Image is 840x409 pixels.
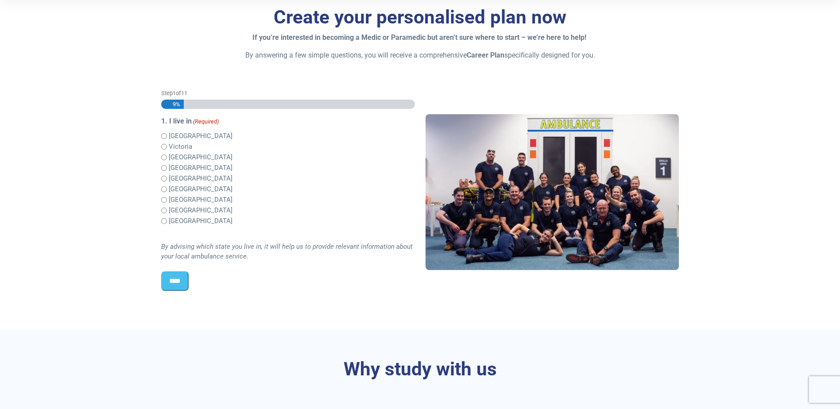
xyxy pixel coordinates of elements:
[181,90,187,96] span: 11
[161,89,415,97] p: Step of
[161,6,679,29] h3: Create your personalised plan now
[169,216,232,226] label: [GEOGRAPHIC_DATA]
[169,152,232,162] label: [GEOGRAPHIC_DATA]
[161,243,413,261] i: By advising which state you live in, it will help us to provide relevant information about your l...
[467,51,504,59] strong: Career Plan
[169,184,232,194] label: [GEOGRAPHIC_DATA]
[169,174,232,184] label: [GEOGRAPHIC_DATA]
[161,116,415,127] legend: 1. I live in
[173,90,176,96] span: 1
[161,358,679,381] h3: Why study with us
[169,100,180,109] span: 9%
[169,142,192,152] label: Victoria
[192,117,219,126] span: (Required)
[161,50,679,61] p: By answering a few simple questions, you will receive a comprehensive specifically designed for you.
[169,163,232,173] label: [GEOGRAPHIC_DATA]
[252,33,586,42] strong: If you’re interested in becoming a Medic or Paramedic but aren’t sure where to start – we’re here...
[169,205,232,216] label: [GEOGRAPHIC_DATA]
[169,131,232,141] label: [GEOGRAPHIC_DATA]
[169,195,232,205] label: [GEOGRAPHIC_DATA]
